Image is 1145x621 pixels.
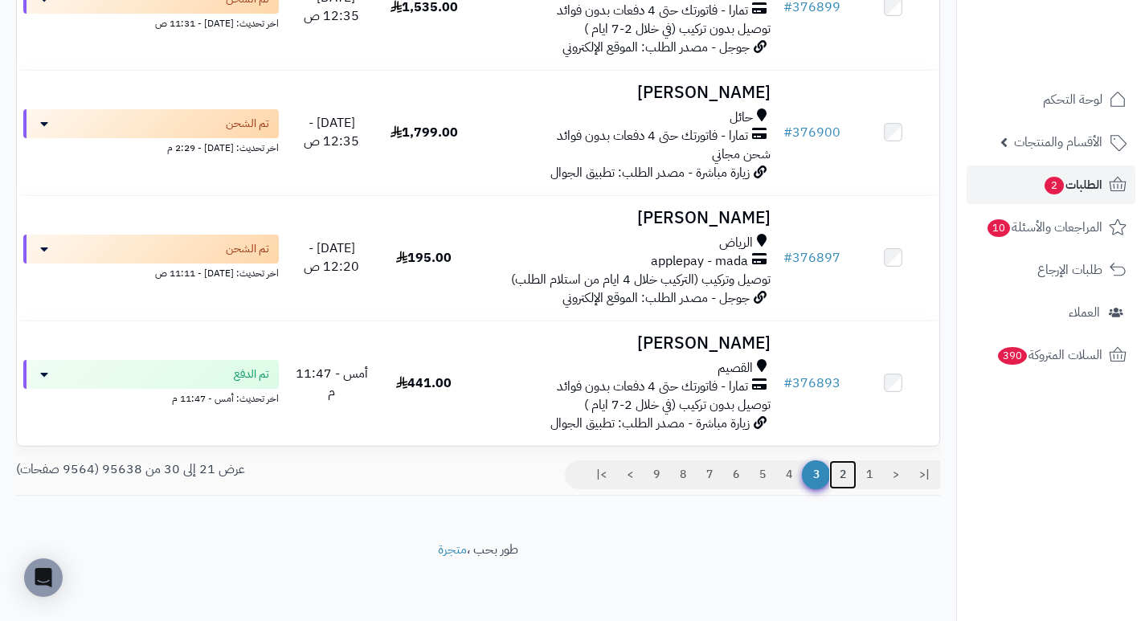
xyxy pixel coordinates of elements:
a: 2 [829,460,857,489]
span: # [783,374,792,393]
span: القصيم [718,359,753,378]
span: 3 [802,460,830,489]
a: طلبات الإرجاع [967,251,1135,289]
span: حائل [730,108,753,127]
span: # [783,248,792,268]
a: 4 [775,460,803,489]
a: > [616,460,644,489]
a: السلات المتروكة390 [967,336,1135,374]
span: زيارة مباشرة - مصدر الطلب: تطبيق الجوال [550,414,750,433]
a: |< [909,460,940,489]
span: 441.00 [396,374,452,393]
span: [DATE] - 12:35 ص [304,113,359,151]
a: #376893 [783,374,840,393]
a: متجرة [438,540,467,559]
a: #376900 [783,123,840,142]
span: تم الدفع [234,366,269,382]
div: اخر تحديث: [DATE] - 11:11 ص [23,264,279,280]
div: اخر تحديث: [DATE] - 2:29 م [23,138,279,155]
span: السلات المتروكة [996,344,1102,366]
span: 195.00 [396,248,452,268]
span: تم الشحن [226,241,269,257]
span: جوجل - مصدر الطلب: الموقع الإلكتروني [562,38,750,57]
span: تمارا - فاتورتك حتى 4 دفعات بدون فوائد [557,2,748,20]
span: 390 [998,347,1027,365]
span: تمارا - فاتورتك حتى 4 دفعات بدون فوائد [557,127,748,145]
h3: [PERSON_NAME] [476,84,771,102]
span: العملاء [1069,301,1100,324]
a: 7 [696,460,723,489]
span: الطلبات [1043,174,1102,196]
span: 10 [988,219,1010,237]
div: اخر تحديث: أمس - 11:47 م [23,389,279,406]
a: 9 [643,460,670,489]
a: 8 [669,460,697,489]
div: اخر تحديث: [DATE] - 11:31 ص [23,14,279,31]
span: شحن مجاني [712,145,771,164]
div: عرض 21 إلى 30 من 95638 (9564 صفحات) [4,460,478,479]
a: #376897 [783,248,840,268]
h3: [PERSON_NAME] [476,209,771,227]
a: المراجعات والأسئلة10 [967,208,1135,247]
a: العملاء [967,293,1135,332]
a: 1 [856,460,883,489]
span: [DATE] - 12:20 ص [304,239,359,276]
span: 1,799.00 [391,123,458,142]
span: توصيل وتركيب (التركيب خلال 4 ايام من استلام الطلب) [511,270,771,289]
span: الأقسام والمنتجات [1014,131,1102,153]
span: لوحة التحكم [1043,88,1102,111]
span: تم الشحن [226,116,269,132]
span: 2 [1045,177,1064,194]
span: applepay - mada [651,252,748,271]
span: # [783,123,792,142]
div: Open Intercom Messenger [24,558,63,597]
span: الرياض [719,234,753,252]
a: 5 [749,460,776,489]
span: أمس - 11:47 م [296,364,368,402]
a: >| [586,460,617,489]
a: < [882,460,910,489]
span: طلبات الإرجاع [1037,259,1102,281]
h3: [PERSON_NAME] [476,334,771,353]
span: جوجل - مصدر الطلب: الموقع الإلكتروني [562,288,750,308]
a: 6 [722,460,750,489]
span: توصيل بدون تركيب (في خلال 2-7 ايام ) [584,19,771,39]
span: تمارا - فاتورتك حتى 4 دفعات بدون فوائد [557,378,748,396]
a: لوحة التحكم [967,80,1135,119]
span: المراجعات والأسئلة [986,216,1102,239]
span: زيارة مباشرة - مصدر الطلب: تطبيق الجوال [550,163,750,182]
span: توصيل بدون تركيب (في خلال 2-7 ايام ) [584,395,771,415]
a: الطلبات2 [967,165,1135,204]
